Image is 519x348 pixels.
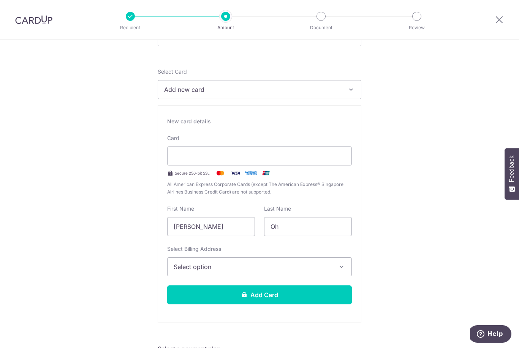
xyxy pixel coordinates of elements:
p: Amount [198,24,254,31]
img: Visa [228,168,243,178]
span: Secure 256-bit SSL [175,170,210,176]
label: Select Billing Address [167,245,221,253]
label: Card [167,134,179,142]
img: .alt.unionpay [258,168,274,178]
span: Feedback [508,156,515,182]
iframe: Secure card payment input frame [174,151,345,161]
button: Add new card [158,80,361,99]
input: Cardholder Last Name [264,217,352,236]
span: All American Express Corporate Cards (except The American Express® Singapore Airlines Business Cr... [167,181,352,196]
p: Document [293,24,349,31]
label: First Name [167,205,194,213]
span: translation missing: en.payables.payment_networks.credit_card.summary.labels.select_card [158,68,187,75]
img: .alt.amex [243,168,258,178]
span: Add new card [164,85,341,94]
button: Feedback - Show survey [505,148,519,200]
span: Select option [174,262,332,271]
p: Recipient [102,24,158,31]
iframe: Opens a widget where you can find more information [470,325,511,344]
div: New card details [167,118,352,125]
p: Review [389,24,445,31]
input: Cardholder First Name [167,217,255,236]
button: Select option [167,257,352,276]
img: Mastercard [213,168,228,178]
label: Last Name [264,205,291,213]
img: CardUp [15,15,52,24]
button: Add Card [167,285,352,304]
